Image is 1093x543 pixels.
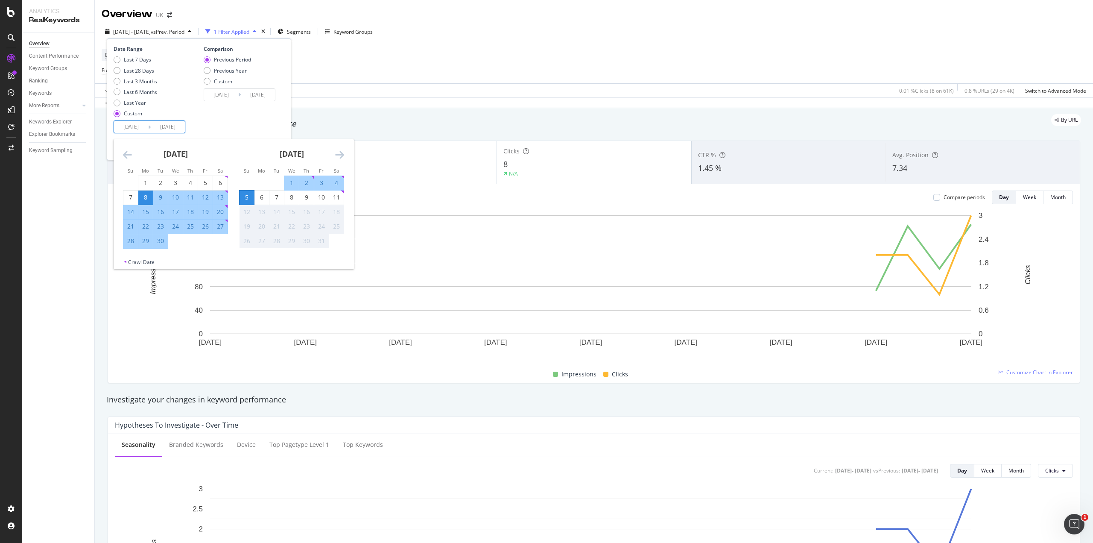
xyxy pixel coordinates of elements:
[198,205,213,219] td: Selected. Friday, September 19, 2025
[29,39,88,48] a: Overview
[114,88,157,96] div: Last 6 Months
[138,193,153,202] div: 8
[204,45,278,53] div: Comparison
[153,176,168,190] td: Choose Tuesday, September 2, 2025 as your check-in date. It’s available.
[299,176,314,190] td: Selected. Thursday, October 2, 2025
[195,306,203,314] text: 40
[1081,514,1088,521] span: 1
[198,219,213,234] td: Selected. Friday, September 26, 2025
[29,52,88,61] a: Content Performance
[123,205,138,219] td: Selected. Sunday, September 14, 2025
[183,176,198,190] td: Choose Thursday, September 4, 2025 as your check-in date. It’s available.
[168,179,183,187] div: 3
[314,176,329,190] td: Selected. Friday, October 3, 2025
[151,121,185,133] input: End Date
[284,193,299,202] div: 8
[269,190,284,205] td: Choose Tuesday, October 7, 2025 as your check-in date. It’s available.
[334,167,339,174] small: Sa
[153,205,168,219] td: Selected. Tuesday, September 16, 2025
[240,237,254,245] div: 26
[284,222,299,231] div: 22
[213,190,228,205] td: Selected. Saturday, September 13, 2025
[168,222,183,231] div: 24
[153,179,168,187] div: 2
[183,219,198,234] td: Selected. Thursday, September 25, 2025
[329,208,344,216] div: 18
[284,219,299,234] td: Not available. Wednesday, October 22, 2025
[114,99,157,106] div: Last Year
[114,78,157,85] div: Last 3 Months
[698,151,716,159] span: CTR %
[674,338,697,346] text: [DATE]
[579,338,602,346] text: [DATE]
[329,222,344,231] div: 25
[169,440,223,449] div: Branded Keywords
[329,193,344,202] div: 11
[314,237,329,245] div: 31
[269,193,284,202] div: 7
[168,176,183,190] td: Choose Wednesday, September 3, 2025 as your check-in date. It’s available.
[254,208,269,216] div: 13
[115,211,1067,359] div: A chart.
[102,25,195,38] button: [DATE] - [DATE]vsPrev. Period
[314,190,329,205] td: Choose Friday, October 10, 2025 as your check-in date. It’s available.
[299,208,314,216] div: 16
[158,167,163,174] small: Tu
[299,190,314,205] td: Choose Thursday, October 9, 2025 as your check-in date. It’s available.
[314,219,329,234] td: Not available. Friday, October 24, 2025
[183,193,198,202] div: 11
[29,76,48,85] div: Ranking
[183,190,198,205] td: Selected. Thursday, September 11, 2025
[151,28,184,35] span: vs Prev. Period
[153,222,168,231] div: 23
[213,222,228,231] div: 27
[123,237,138,245] div: 28
[979,283,989,291] text: 1.2
[950,464,974,478] button: Day
[204,89,238,101] input: Start Date
[153,193,168,202] div: 9
[240,205,254,219] td: Not available. Sunday, October 12, 2025
[168,190,183,205] td: Selected. Wednesday, September 10, 2025
[284,179,299,187] div: 1
[329,219,344,234] td: Not available. Saturday, October 25, 2025
[124,67,154,74] div: Last 28 Days
[168,205,183,219] td: Selected. Wednesday, September 17, 2025
[183,179,198,187] div: 4
[172,167,179,174] small: We
[102,67,120,74] span: Full URL
[156,11,164,19] div: UK
[1002,464,1031,478] button: Month
[319,167,324,174] small: Fr
[214,78,232,85] div: Custom
[213,176,228,190] td: Choose Saturday, September 6, 2025 as your check-in date. It’s available.
[102,84,126,97] button: Apply
[314,193,329,202] div: 10
[981,467,994,474] div: Week
[138,190,153,205] td: Selected as start date. Monday, September 8, 2025
[1061,117,1078,123] span: By URL
[124,78,157,85] div: Last 3 Months
[335,150,344,160] div: Move forward to switch to the next month.
[142,167,149,174] small: Mo
[114,139,354,258] div: Calendar
[241,89,275,101] input: End Date
[484,338,507,346] text: [DATE]
[213,193,228,202] div: 13
[198,222,213,231] div: 26
[153,208,168,216] div: 16
[218,167,223,174] small: Sa
[288,167,295,174] small: We
[998,369,1073,376] a: Customize Chart in Explorer
[1022,84,1086,97] button: Switch to Advanced Mode
[974,464,1002,478] button: Week
[299,222,314,231] div: 23
[214,67,247,74] div: Previous Year
[1025,87,1086,94] div: Switch to Advanced Mode
[123,234,138,248] td: Selected. Sunday, September 28, 2025
[1050,194,1066,201] div: Month
[284,190,299,205] td: Choose Wednesday, October 8, 2025 as your check-in date. It’s available.
[284,237,299,245] div: 29
[124,56,151,63] div: Last 7 Days
[123,193,138,202] div: 7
